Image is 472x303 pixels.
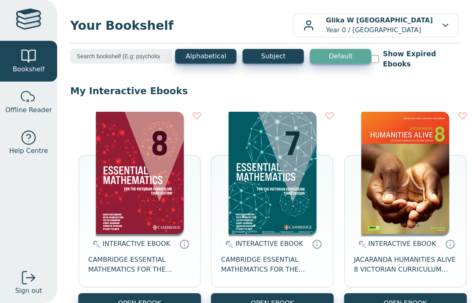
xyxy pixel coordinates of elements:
button: Glika W [GEOGRAPHIC_DATA]Year 0 / [GEOGRAPHIC_DATA] [293,13,459,38]
a: Interactive eBooks are accessed online via the publisher’s portal. They contain interactive resou... [312,239,322,249]
span: INTERACTIVE EBOOK [368,240,436,248]
img: interactive.svg [223,239,233,249]
a: Interactive eBooks are accessed online via the publisher’s portal. They contain interactive resou... [179,239,189,249]
img: bee2d5d4-7b91-e911-a97e-0272d098c78b.jpg [361,112,449,234]
span: CAMBRIDGE ESSENTIAL MATHEMATICS FOR THE VICTORIAN CURRICULUM YEAR 7 3E ONLINE TEACHING SUITE [221,255,324,274]
span: Offline Reader [5,105,52,115]
button: Default [310,49,371,64]
a: Interactive eBooks are accessed online via the publisher’s portal. They contain interactive resou... [445,239,455,249]
span: JACARANDA HUMANITIES ALIVE 8 VICTORIAN CURRICULUM LEARNON EBOOK 2E [354,255,457,274]
img: bedfc1f2-ad15-45fb-9889-51f3863b3b8f.png [96,112,184,234]
img: interactive.svg [90,239,100,249]
p: Year 0 / [GEOGRAPHIC_DATA] [326,15,433,35]
img: interactive.svg [356,239,366,249]
input: Search bookshelf (E.g: psychology) [70,49,172,64]
img: 74ac9c93-f18e-48ff-8845-8bc424c3d3aa.jpg [229,112,316,234]
span: Your Bookshelf [70,16,293,35]
span: INTERACTIVE EBOOK [235,240,303,248]
span: CAMBRIDGE ESSENTIAL MATHEMATICS FOR THE VICTORIAN CURRICULUM YEAR 8 EBOOK 3E [88,255,191,274]
button: Alphabetical [175,49,236,64]
span: Sign out [15,286,42,296]
label: Show Expired Ebooks [383,49,459,69]
span: Help Centre [9,146,48,156]
p: My Interactive Ebooks [70,85,459,97]
b: Glika W [GEOGRAPHIC_DATA] [326,16,433,24]
button: Subject [243,49,304,64]
span: Bookshelf [13,64,45,74]
span: INTERACTIVE EBOOK [102,240,170,248]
